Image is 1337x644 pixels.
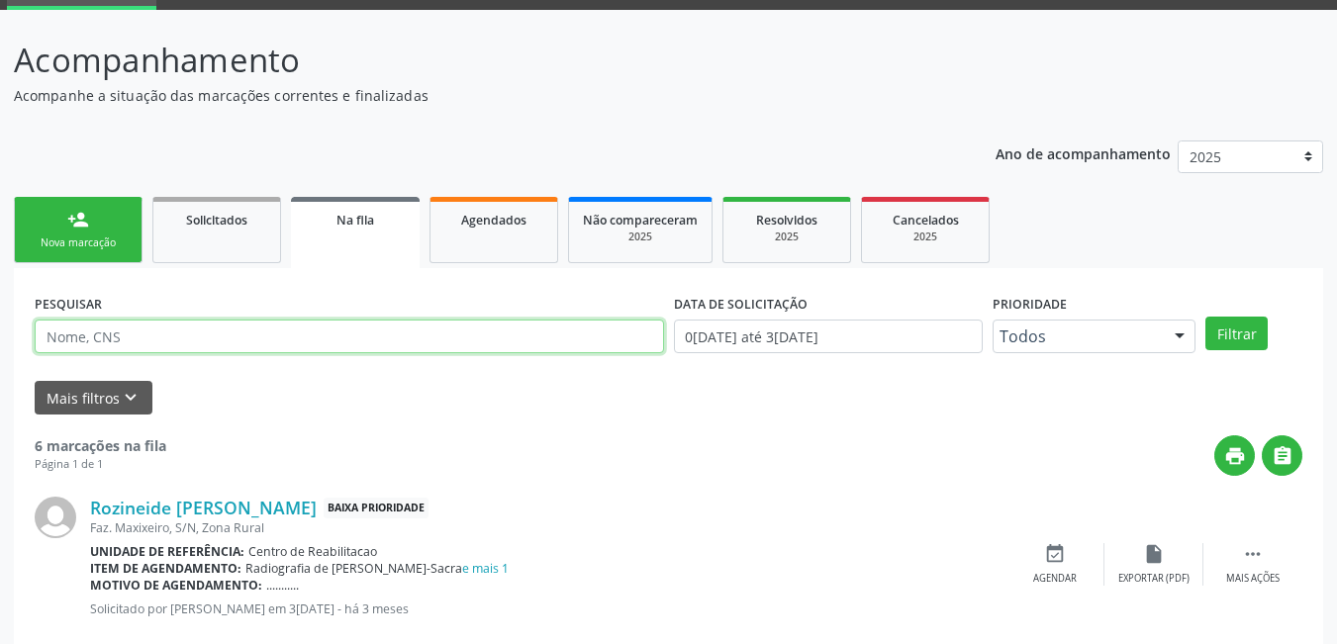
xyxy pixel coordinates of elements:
div: 2025 [876,230,975,244]
strong: 6 marcações na fila [35,436,166,455]
div: Mais ações [1226,572,1280,586]
i: keyboard_arrow_down [120,387,142,409]
div: Agendar [1033,572,1077,586]
img: img [35,497,76,538]
span: Todos [1000,326,1155,346]
span: Resolvidos [756,212,817,229]
label: PESQUISAR [35,289,102,320]
p: Acompanhe a situação das marcações correntes e finalizadas [14,85,930,106]
p: Solicitado por [PERSON_NAME] em 3[DATE] - há 3 meses [90,600,1005,617]
span: Cancelados [893,212,959,229]
b: Motivo de agendamento: [90,577,262,594]
b: Unidade de referência: [90,543,244,560]
i: event_available [1044,543,1066,565]
span: Na fila [336,212,374,229]
div: 2025 [583,230,698,244]
button: Mais filtroskeyboard_arrow_down [35,381,152,415]
i:  [1242,543,1264,565]
label: Prioridade [993,289,1067,320]
p: Acompanhamento [14,36,930,85]
div: 2025 [737,230,836,244]
span: Solicitados [186,212,247,229]
button: Filtrar [1205,317,1268,350]
div: Faz. Maxixeiro, S/N, Zona Rural [90,519,1005,536]
input: Selecione um intervalo [674,320,984,353]
b: Item de agendamento: [90,560,241,577]
span: Baixa Prioridade [324,498,429,518]
span: Centro de Reabilitacao [248,543,377,560]
input: Nome, CNS [35,320,664,353]
a: e mais 1 [462,560,509,577]
i: print [1224,445,1246,467]
i:  [1272,445,1293,467]
button:  [1262,435,1302,476]
a: Rozineide [PERSON_NAME] [90,497,317,518]
div: Exportar (PDF) [1118,572,1190,586]
i: insert_drive_file [1143,543,1165,565]
label: DATA DE SOLICITAÇÃO [674,289,808,320]
div: Página 1 de 1 [35,456,166,473]
span: Radiografia de [PERSON_NAME]-Sacra [245,560,509,577]
span: Não compareceram [583,212,698,229]
p: Ano de acompanhamento [996,140,1171,165]
div: person_add [67,209,89,230]
span: Agendados [461,212,526,229]
div: Nova marcação [29,235,128,250]
button: print [1214,435,1255,476]
span: ........... [266,577,299,594]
